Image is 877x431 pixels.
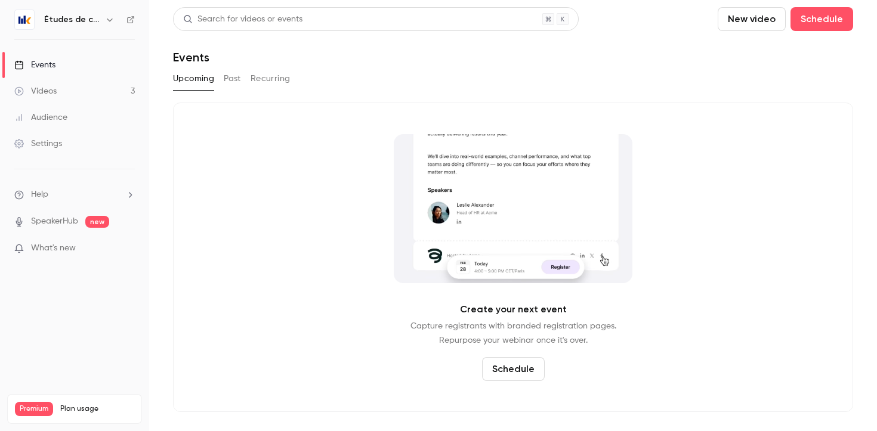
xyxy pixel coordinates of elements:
[44,14,100,26] h6: Études de cas
[482,357,545,381] button: Schedule
[14,85,57,97] div: Videos
[31,215,78,228] a: SpeakerHub
[460,302,567,317] p: Create your next event
[15,10,34,29] img: Études de cas
[121,243,135,254] iframe: Noticeable Trigger
[718,7,786,31] button: New video
[251,69,291,88] button: Recurring
[183,13,302,26] div: Search for videos or events
[60,404,134,414] span: Plan usage
[31,242,76,255] span: What's new
[224,69,241,88] button: Past
[14,188,135,201] li: help-dropdown-opener
[790,7,853,31] button: Schedule
[173,69,214,88] button: Upcoming
[14,111,67,123] div: Audience
[410,319,616,348] p: Capture registrants with branded registration pages. Repurpose your webinar once it's over.
[173,50,209,64] h1: Events
[14,138,62,150] div: Settings
[85,216,109,228] span: new
[31,188,48,201] span: Help
[15,402,53,416] span: Premium
[14,59,55,71] div: Events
